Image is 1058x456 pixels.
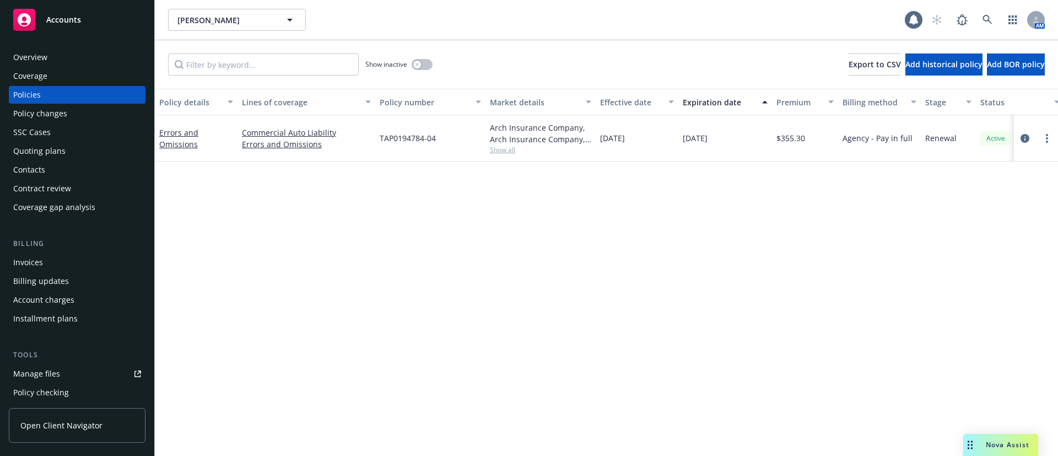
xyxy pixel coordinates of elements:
div: Billing method [843,96,904,108]
a: SSC Cases [9,124,145,141]
span: Open Client Navigator [20,420,102,431]
a: Account charges [9,291,145,309]
div: Status [980,96,1048,108]
span: TAP0194784-04 [380,132,436,144]
a: Contacts [9,161,145,179]
div: Premium [776,96,822,108]
span: [DATE] [683,132,708,144]
div: Tools [9,350,145,361]
div: Arch Insurance Company, Arch Insurance Company, Affinity [490,122,591,145]
div: SSC Cases [13,124,51,141]
div: Drag to move [963,434,977,456]
button: Effective date [596,89,678,115]
a: Commercial Auto Liability [242,127,371,138]
a: Policies [9,86,145,104]
button: Lines of coverage [237,89,375,115]
a: Invoices [9,254,145,271]
button: Expiration date [678,89,772,115]
a: more [1040,132,1054,145]
div: Contacts [13,161,45,179]
span: $355.30 [776,132,805,144]
button: Market details [485,89,596,115]
a: Accounts [9,4,145,35]
div: Overview [13,49,47,66]
a: Errors and Omissions [159,127,198,149]
a: circleInformation [1018,132,1032,145]
span: Nova Assist [986,440,1029,449]
span: Agency - Pay in full [843,132,913,144]
a: Installment plans [9,310,145,328]
span: Active [985,133,1007,143]
span: Add BOR policy [987,59,1045,69]
div: Effective date [600,96,662,108]
div: Account charges [13,291,74,309]
a: Billing updates [9,272,145,290]
button: Stage [921,89,976,115]
a: Contract review [9,180,145,197]
button: [PERSON_NAME] [168,9,306,31]
div: Invoices [13,254,43,271]
span: Accounts [46,15,81,24]
span: Export to CSV [849,59,901,69]
span: Renewal [925,132,957,144]
div: Market details [490,96,579,108]
div: Coverage gap analysis [13,199,95,216]
button: Billing method [838,89,921,115]
button: Policy number [375,89,485,115]
div: Contract review [13,180,71,197]
div: Policies [13,86,41,104]
a: Quoting plans [9,142,145,160]
a: Errors and Omissions [242,138,371,150]
a: Manage files [9,365,145,383]
span: [PERSON_NAME] [177,14,273,26]
div: Stage [925,96,959,108]
button: Premium [772,89,838,115]
span: Show inactive [365,60,407,69]
div: Billing [9,238,145,249]
a: Report a Bug [951,9,973,31]
div: Coverage [13,67,47,85]
div: Policy changes [13,105,67,122]
a: Policy checking [9,384,145,401]
div: Policy details [159,96,221,108]
span: [DATE] [600,132,625,144]
button: Nova Assist [963,434,1038,456]
div: Expiration date [683,96,755,108]
a: Coverage gap analysis [9,199,145,216]
a: Coverage [9,67,145,85]
a: Start snowing [926,9,948,31]
span: Show all [490,145,591,154]
div: Policy checking [13,384,69,401]
div: Policy number [380,96,469,108]
a: Policy changes [9,105,145,122]
a: Switch app [1002,9,1024,31]
div: Installment plans [13,310,78,328]
a: Overview [9,49,145,66]
input: Filter by keyword... [168,53,359,76]
span: Add historical policy [905,59,983,69]
div: Lines of coverage [242,96,359,108]
button: Export to CSV [849,53,901,76]
button: Policy details [155,89,237,115]
a: Search [976,9,998,31]
button: Add historical policy [905,53,983,76]
div: Quoting plans [13,142,66,160]
button: Add BOR policy [987,53,1045,76]
div: Manage files [13,365,60,383]
div: Billing updates [13,272,69,290]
